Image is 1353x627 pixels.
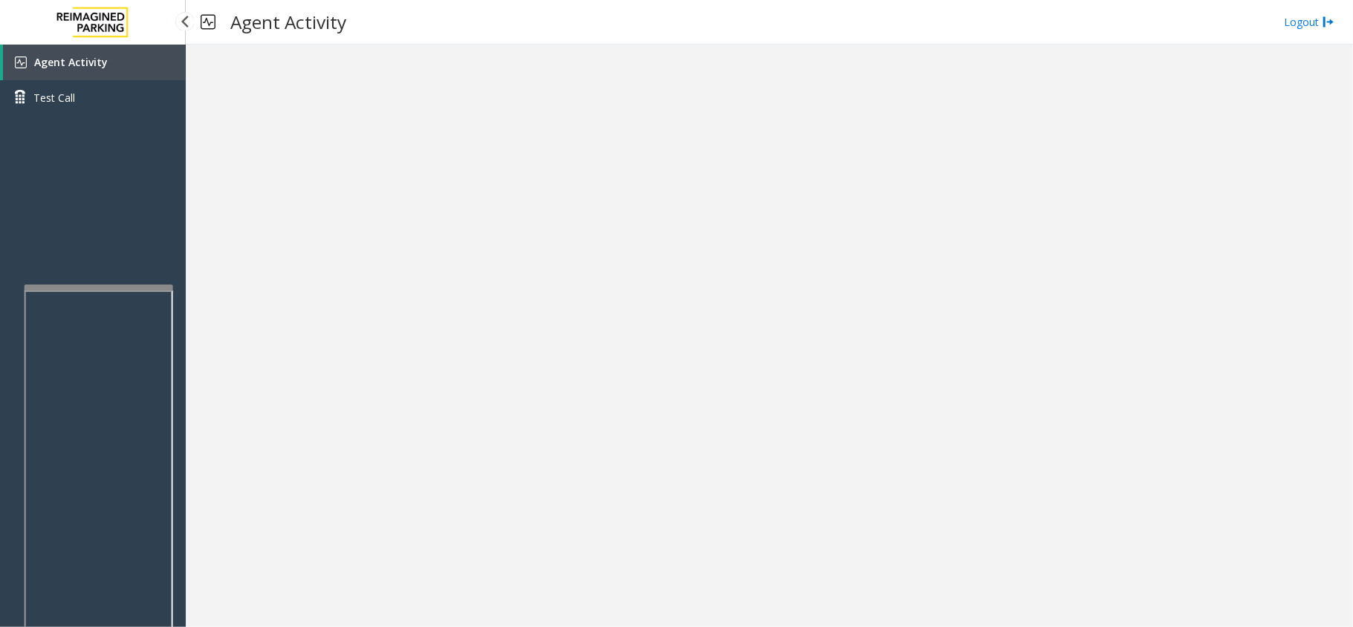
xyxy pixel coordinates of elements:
[201,4,215,40] img: pageIcon
[33,90,75,105] span: Test Call
[1284,14,1334,30] a: Logout
[3,45,186,80] a: Agent Activity
[223,4,354,40] h3: Agent Activity
[34,55,108,69] span: Agent Activity
[1323,14,1334,30] img: logout
[15,56,27,68] img: 'icon'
